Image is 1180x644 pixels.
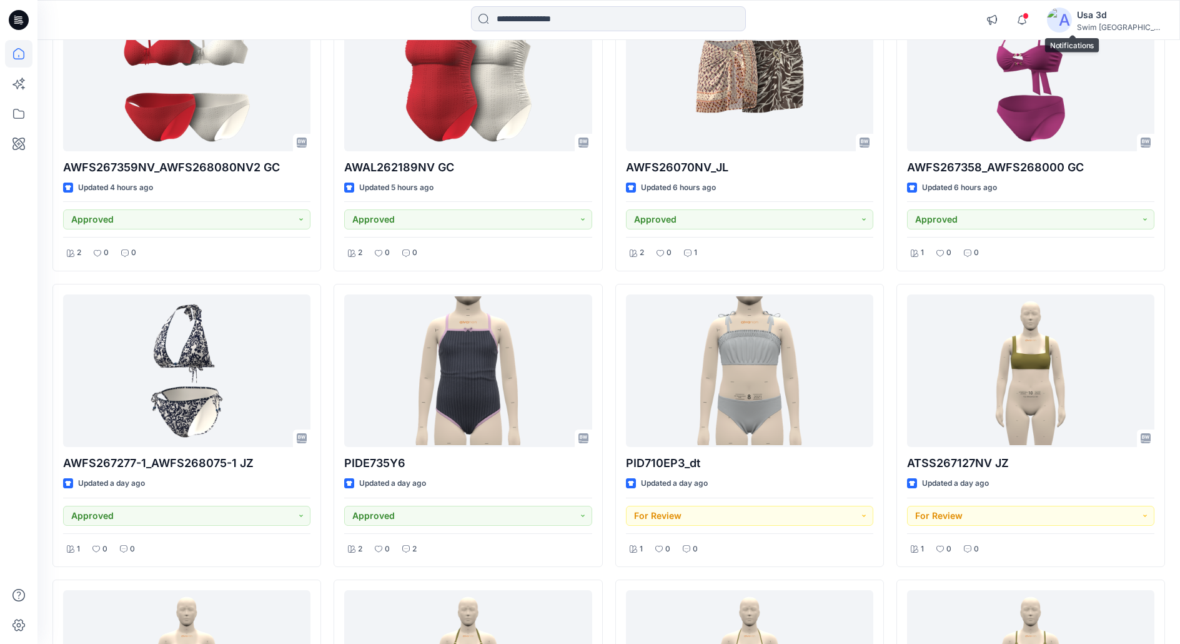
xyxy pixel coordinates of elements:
[344,159,592,176] p: AWAL262189NV GC
[359,181,434,194] p: Updated 5 hours ago
[626,455,873,472] p: PID710EP3_dt
[907,294,1154,447] a: ATSS267127NV JZ
[1077,23,1164,32] div: Swim [GEOGRAPHIC_DATA]
[358,246,362,259] p: 2
[78,477,145,490] p: Updated a day ago
[77,246,81,259] p: 2
[63,159,310,176] p: AWFS267359NV_AWFS268080NV2 GC
[412,246,417,259] p: 0
[78,181,153,194] p: Updated 4 hours ago
[641,477,708,490] p: Updated a day ago
[693,543,698,556] p: 0
[667,246,672,259] p: 0
[626,159,873,176] p: AWFS26070NV_JL
[385,246,390,259] p: 0
[131,246,136,259] p: 0
[130,543,135,556] p: 0
[922,477,989,490] p: Updated a day ago
[974,246,979,259] p: 0
[921,246,924,259] p: 1
[412,543,417,556] p: 2
[102,543,107,556] p: 0
[1077,8,1164,23] div: Usa 3d
[344,455,592,472] p: PIDE735Y6
[946,246,951,259] p: 0
[665,543,670,556] p: 0
[77,543,80,556] p: 1
[640,543,643,556] p: 1
[63,294,310,447] a: AWFS267277-1_AWFS268075-1 JZ
[358,543,362,556] p: 2
[104,246,109,259] p: 0
[641,181,716,194] p: Updated 6 hours ago
[385,543,390,556] p: 0
[626,294,873,447] a: PID710EP3_dt
[907,455,1154,472] p: ATSS267127NV JZ
[974,543,979,556] p: 0
[921,543,924,556] p: 1
[922,181,997,194] p: Updated 6 hours ago
[359,477,426,490] p: Updated a day ago
[946,543,951,556] p: 0
[1047,8,1072,33] img: avatar
[640,246,644,259] p: 2
[694,246,697,259] p: 1
[907,159,1154,176] p: AWFS267358_AWFS268000 GC
[344,294,592,447] a: PIDE735Y6
[63,455,310,472] p: AWFS267277-1_AWFS268075-1 JZ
